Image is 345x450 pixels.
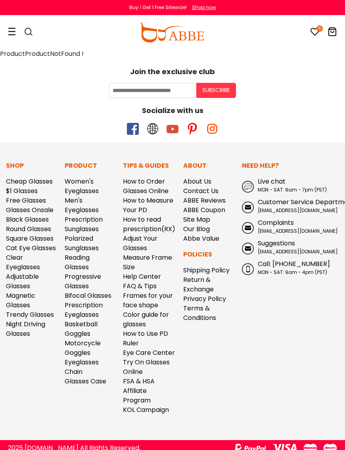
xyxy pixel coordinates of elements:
span: Complaints [258,218,294,227]
p: Need Help? [242,161,339,170]
a: Adjust Your Glasses [123,234,157,253]
a: Shop now [188,4,216,11]
div: Shop now [192,4,216,11]
a: Measure Frame Size [123,253,172,272]
a: Frames for your face shape [123,291,173,310]
a: $1 Glasses [6,186,38,195]
a: Color guide for glasses [123,310,169,329]
span: facebook [127,123,139,135]
a: ABBE Reviews [183,196,226,205]
span: Live chat [258,177,286,186]
a: Live chat MON - SAT: 9am - 7pm (PST) [242,177,339,193]
a: Privacy Policy [183,294,226,303]
a: Progressive Glasses [65,272,101,291]
a: Prescription Eyeglasses [65,301,103,319]
p: Tips & Guides [123,161,175,170]
a: How to Use PD Ruler [123,329,168,348]
a: Contact Us [183,186,218,195]
span: [EMAIL_ADDRESS][DOMAIN_NAME] [258,248,338,255]
a: Men's Eyeglasses [65,196,99,214]
a: How to Measure Your PD [123,196,173,214]
span: instagram [206,123,218,135]
a: FSA & HSA [123,377,155,386]
span: youtube [167,123,178,135]
i: 15 [316,25,323,32]
a: Our Blog [183,224,210,234]
a: Complaints [EMAIL_ADDRESS][DOMAIN_NAME] [242,218,339,235]
button: Subscribe [196,83,236,98]
a: Shipping Policy [183,266,230,275]
a: About Us [183,177,211,186]
a: Clear Eyeglasses [6,253,40,272]
p: Shop [6,161,57,170]
a: Try On Glasses Online [123,358,170,376]
span: [EMAIL_ADDRESS][DOMAIN_NAME] [258,207,338,214]
a: Black Glasses [6,215,49,224]
a: Cat Eye Glasses [6,243,56,253]
a: Night Driving Glasses [6,320,45,338]
p: About [183,161,234,170]
div: Buy 1 Get 1 Free Sitewide! [129,4,187,11]
a: Motorcycle Goggles [65,339,101,357]
a: Return & Exchange [183,275,214,294]
span: [EMAIL_ADDRESS][DOMAIN_NAME] [258,228,338,234]
a: 15 [310,29,320,38]
a: Eyeglasses Chain [65,358,99,376]
a: ABBE Coupon [183,205,225,214]
span: pinterest [186,123,198,135]
a: Basketball Goggles [65,320,98,338]
a: Magnetic Glasses [6,291,35,310]
a: Round Glasses [6,224,51,234]
p: Policies [183,250,234,259]
a: Polarized Sunglasses [65,234,99,253]
span: MON - SAT: 9am - 4pm (PST) [258,269,327,276]
a: Women's Eyeglasses [65,177,99,195]
a: Help Center [123,272,161,281]
a: Site Map [183,215,210,224]
a: Free Glasses [6,196,46,205]
a: Eye Care Center [123,348,175,357]
a: Square Glasses [6,234,54,243]
a: FAQ & Tips [123,281,157,291]
a: Customer Service Department [EMAIL_ADDRESS][DOMAIN_NAME] [242,197,339,214]
input: Your email [109,83,196,98]
span: Suggestions [258,239,295,248]
a: Prescription Sunglasses [65,215,103,234]
a: Affiliate Program [123,386,151,405]
span: twitter [147,123,159,135]
a: How to Order Glasses Online [123,177,169,195]
a: Trendy Glasses [6,310,54,319]
a: Suggestions [EMAIL_ADDRESS][DOMAIN_NAME] [242,239,339,255]
p: Product [65,161,115,170]
a: Glasses Onsale [6,205,54,214]
img: abbeglasses.com [139,23,204,42]
a: Reading Glasses [65,253,90,272]
a: Terms & Conditions [183,304,216,322]
a: Adjustable Glasses [6,272,39,291]
span: Call: [PHONE_NUMBER] [258,259,330,268]
div: Join the exclusive club [6,65,339,77]
span: MON - SAT: 9am - 7pm (PST) [258,186,327,193]
a: How to read prescription(RX) [123,215,175,234]
a: Call: [PHONE_NUMBER] MON - SAT: 9am - 4pm (PST) [242,259,339,276]
a: KOL Campaign [123,405,169,414]
a: Abbe Value [183,234,219,243]
div: Socialize with us [6,105,339,116]
a: Cheap Glasses [6,177,53,186]
a: Glasses Case [65,377,106,386]
a: Bifocal Glasses [65,291,111,300]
